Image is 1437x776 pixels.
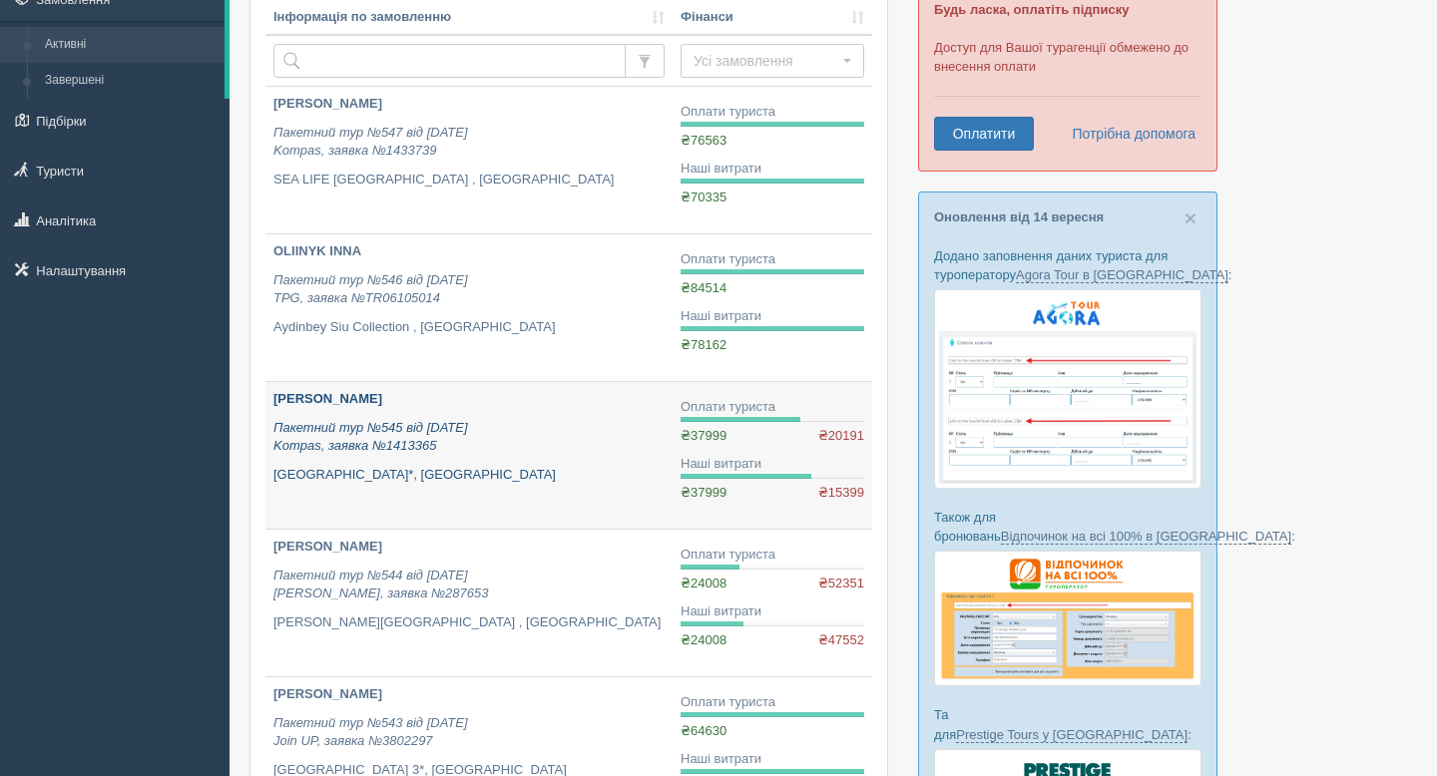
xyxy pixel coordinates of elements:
i: Пакетний тур №544 від [DATE] [PERSON_NAME], заявка №287653 [273,568,488,601]
b: [PERSON_NAME] [273,539,382,554]
div: Оплати туриста [681,546,864,565]
a: [PERSON_NAME] Пакетний тур №547 від [DATE]Kompas, заявка №1433739 SEA LIFE [GEOGRAPHIC_DATA] , [G... [265,87,673,233]
a: Активні [36,27,225,63]
span: ₴64630 [681,723,726,738]
span: × [1185,206,1197,229]
a: Agora Tour в [GEOGRAPHIC_DATA] [1016,267,1228,283]
p: Та для : [934,705,1201,743]
input: Пошук за номером замовлення, ПІБ або паспортом туриста [273,44,626,78]
p: Додано заповнення даних туриста для туроператору : [934,246,1201,284]
span: ₴20191 [818,427,864,446]
div: Оплати туриста [681,398,864,417]
p: Aydinbey Siu Collection , [GEOGRAPHIC_DATA] [273,318,665,337]
div: Наші витрати [681,602,864,621]
a: [PERSON_NAME] Пакетний тур №545 від [DATE]Kompas, заявка №1413365 [GEOGRAPHIC_DATA]*, [GEOGRAPHIC... [265,382,673,529]
a: [PERSON_NAME] Пакетний тур №544 від [DATE][PERSON_NAME], заявка №287653 [PERSON_NAME][GEOGRAPHIC_... [265,530,673,676]
p: [GEOGRAPHIC_DATA]*, [GEOGRAPHIC_DATA] [273,466,665,485]
div: Наші витрати [681,160,864,179]
b: OLIINYK INNA [273,243,361,258]
a: OLIINYK INNA Пакетний тур №546 від [DATE]TPG, заявка №TR06105014 Aydinbey Siu Collection , [GEOGR... [265,234,673,381]
a: Потрібна допомога [1059,117,1197,151]
div: Оплати туриста [681,250,864,269]
span: ₴47552 [818,631,864,650]
i: Пакетний тур №543 від [DATE] Join UP, заявка №3802297 [273,715,468,749]
a: Оновлення від 14 вересня [934,209,1104,224]
i: Пакетний тур №545 від [DATE] Kompas, заявка №1413365 [273,420,468,454]
div: Наші витрати [681,455,864,474]
button: Усі замовлення [681,44,864,78]
span: ₴84514 [681,280,726,295]
div: Оплати туриста [681,103,864,122]
span: ₴24008 [681,632,726,647]
img: otdihnavse100--%D1%84%D0%BE%D1%80%D0%BC%D0%B0-%D0%B1%D1%80%D0%BE%D0%BD%D0%B8%D1%80%D0%BE%D0%B2%D0... [934,551,1201,686]
b: [PERSON_NAME] [273,686,382,701]
a: Інформація по замовленню [273,8,665,27]
p: SEA LIFE [GEOGRAPHIC_DATA] , [GEOGRAPHIC_DATA] [273,171,665,190]
span: ₴70335 [681,190,726,204]
b: [PERSON_NAME] [273,391,382,406]
i: Пакетний тур №546 від [DATE] TPG, заявка №TR06105014 [273,272,468,306]
b: [PERSON_NAME] [273,96,382,111]
p: [PERSON_NAME][GEOGRAPHIC_DATA] , [GEOGRAPHIC_DATA] [273,613,665,632]
a: Завершені [36,63,225,99]
span: ₴37999 [681,485,726,500]
i: Пакетний тур №547 від [DATE] Kompas, заявка №1433739 [273,125,468,159]
span: Усі замовлення [694,51,838,71]
a: Prestige Tours у [GEOGRAPHIC_DATA] [956,727,1188,743]
img: agora-tour-%D1%84%D0%BE%D1%80%D0%BC%D0%B0-%D0%B1%D1%80%D0%BE%D0%BD%D1%8E%D0%B2%D0%B0%D0%BD%D0%BD%... [934,289,1201,489]
a: Фінанси [681,8,864,27]
span: ₴78162 [681,337,726,352]
div: Оплати туриста [681,693,864,712]
div: Наші витрати [681,307,864,326]
a: Оплатити [934,117,1034,151]
a: Відпочинок на всі 100% в [GEOGRAPHIC_DATA] [1001,529,1291,545]
b: Будь ласка, оплатіть підписку [934,2,1129,17]
p: Також для бронювань : [934,508,1201,546]
span: ₴15399 [818,484,864,503]
button: Close [1185,207,1197,228]
span: ₴76563 [681,133,726,148]
span: ₴52351 [818,575,864,593]
div: Наші витрати [681,750,864,769]
span: ₴37999 [681,428,726,443]
span: ₴24008 [681,576,726,590]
